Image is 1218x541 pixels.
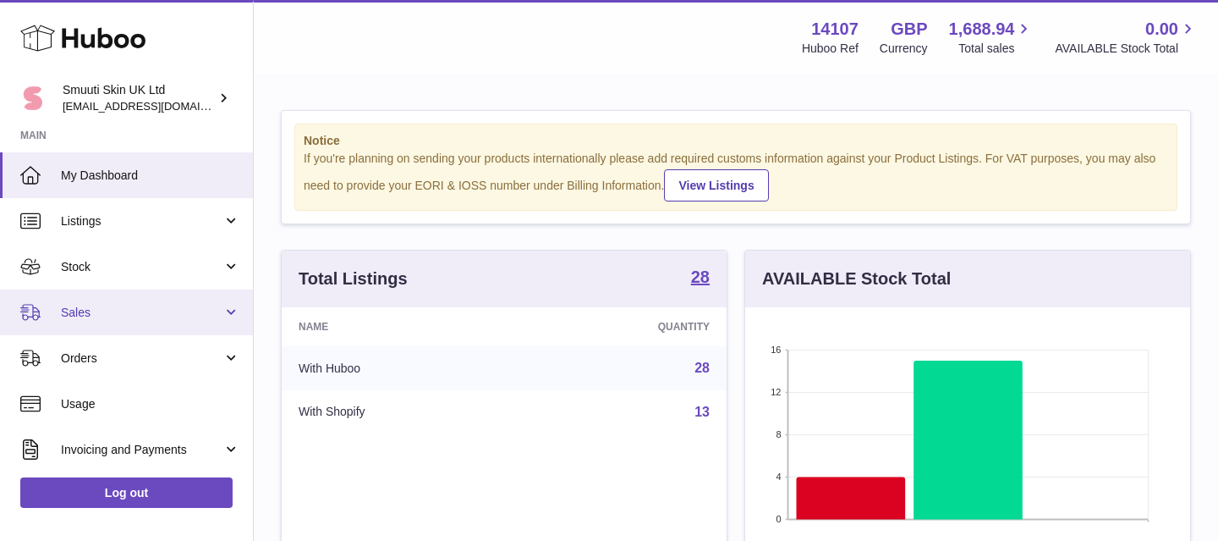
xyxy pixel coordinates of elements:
[694,405,710,419] a: 13
[1055,18,1198,57] a: 0.00 AVAILABLE Stock Total
[949,18,1034,57] a: 1,688.94 Total sales
[694,361,710,375] a: 28
[282,346,522,390] td: With Huboo
[891,18,927,41] strong: GBP
[63,82,215,114] div: Smuuti Skin UK Ltd
[958,41,1034,57] span: Total sales
[282,390,522,434] td: With Shopify
[282,307,522,346] th: Name
[304,133,1168,149] strong: Notice
[691,268,710,285] strong: 28
[880,41,928,57] div: Currency
[61,442,222,458] span: Invoicing and Payments
[776,429,781,439] text: 8
[61,168,240,184] span: My Dashboard
[61,305,222,321] span: Sales
[522,307,727,346] th: Quantity
[664,169,768,201] a: View Listings
[949,18,1015,41] span: 1,688.94
[20,86,46,111] img: tomi@beautyko.fi
[61,396,240,412] span: Usage
[299,268,408,290] h3: Total Listings
[776,514,781,524] text: 0
[61,259,222,275] span: Stock
[691,268,710,289] a: 28
[811,18,859,41] strong: 14107
[762,268,951,290] h3: AVAILABLE Stock Total
[802,41,859,57] div: Huboo Ref
[1055,41,1198,57] span: AVAILABLE Stock Total
[61,351,222,367] span: Orders
[61,213,222,229] span: Listings
[771,345,781,355] text: 16
[771,387,781,397] text: 12
[63,99,249,113] span: [EMAIL_ADDRESS][DOMAIN_NAME]
[776,472,781,482] text: 4
[304,151,1168,201] div: If you're planning on sending your products internationally please add required customs informati...
[20,478,233,508] a: Log out
[1145,18,1178,41] span: 0.00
